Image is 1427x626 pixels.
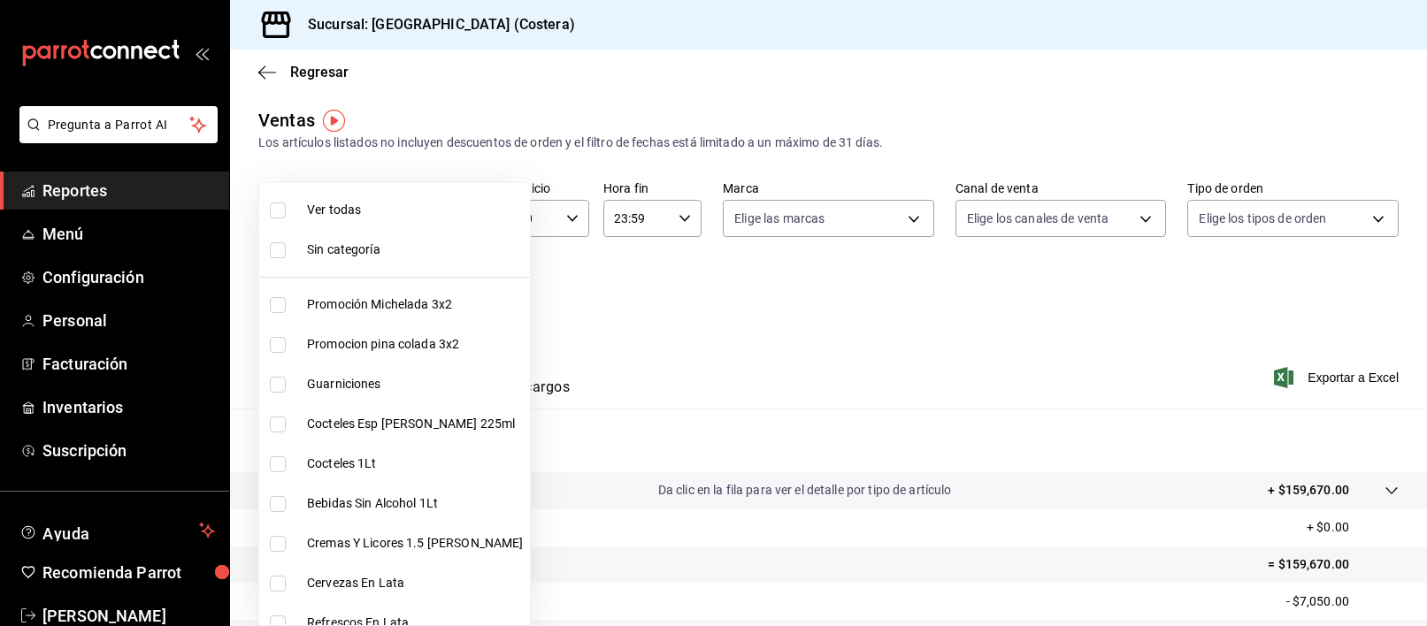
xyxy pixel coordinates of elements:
span: Cocteles 1Lt [307,454,523,473]
span: Bebidas Sin Alcohol 1Lt [307,494,523,513]
span: Promocion pina colada 3x2 [307,335,523,354]
span: Cervezas En Lata [307,574,523,592]
img: Tooltip marker [323,110,345,132]
span: Promoción Michelada 3x2 [307,295,523,314]
span: Ver todas [307,201,523,219]
span: Cocteles Esp [PERSON_NAME] 225ml [307,415,523,433]
span: Guarniciones [307,375,523,393]
span: Sin categoría [307,240,523,259]
span: Cremas Y Licores 1.5 [PERSON_NAME] [307,534,523,553]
